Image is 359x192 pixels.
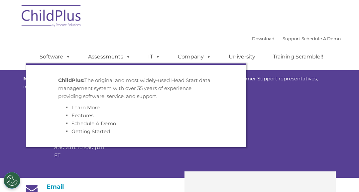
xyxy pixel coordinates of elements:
[301,36,341,41] a: Schedule A Demo
[252,36,341,41] font: |
[23,75,92,82] strong: Need help with ChildPlus?
[4,172,20,189] button: Cookies Settings
[142,50,167,63] a: IT
[171,50,218,63] a: Company
[58,76,214,100] p: The original and most widely-used Head Start data management system with over 35 years of experie...
[23,75,318,90] span: We offer many convenient ways to contact our amazing Customer Support representatives, including ...
[18,0,85,34] img: ChildPlus by Procare Solutions
[81,50,137,63] a: Assessments
[266,50,330,63] a: Training Scramble!!
[71,112,93,119] a: Features
[23,183,175,190] h4: Email
[252,36,275,41] a: Download
[71,128,110,135] a: Getting Started
[58,77,84,83] strong: ChildPlus:
[283,36,300,41] a: Support
[33,50,77,63] a: Software
[71,120,116,127] a: Schedule A Demo
[71,104,100,111] a: Learn More
[222,50,262,63] a: University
